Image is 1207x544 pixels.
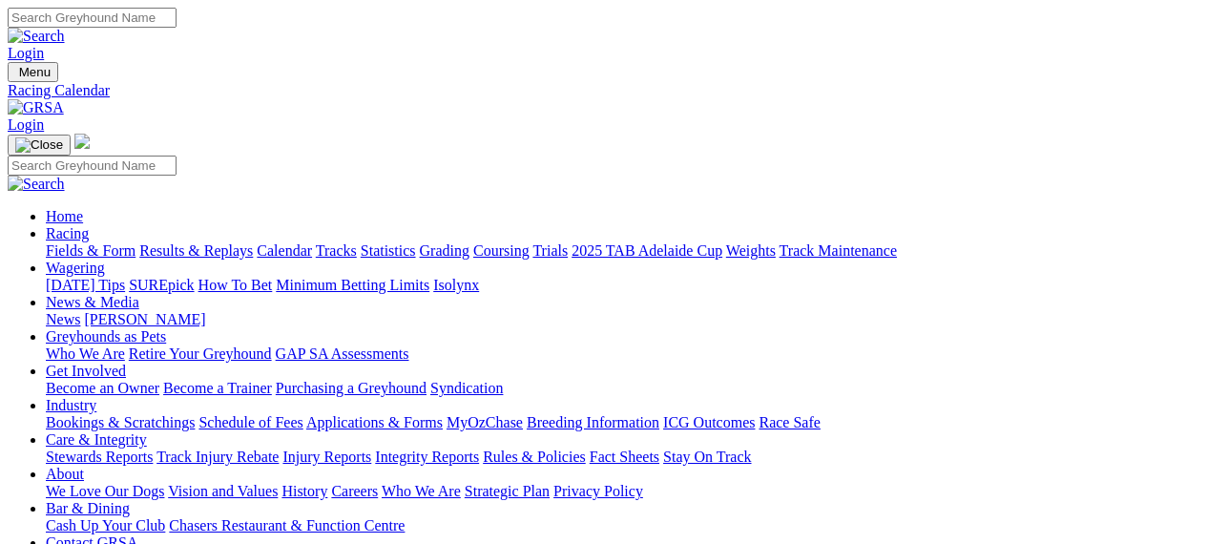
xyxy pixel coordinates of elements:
[46,483,1199,500] div: About
[553,483,643,499] a: Privacy Policy
[46,363,126,379] a: Get Involved
[163,380,272,396] a: Become a Trainer
[46,500,130,516] a: Bar & Dining
[8,99,64,116] img: GRSA
[663,414,755,430] a: ICG Outcomes
[316,242,357,259] a: Tracks
[590,449,659,465] a: Fact Sheets
[46,242,1199,260] div: Racing
[281,483,327,499] a: History
[198,414,302,430] a: Schedule of Fees
[276,277,429,293] a: Minimum Betting Limits
[46,345,125,362] a: Who We Are
[46,449,1199,466] div: Care & Integrity
[527,414,659,430] a: Breeding Information
[198,277,273,293] a: How To Bet
[8,28,65,45] img: Search
[663,449,751,465] a: Stay On Track
[257,242,312,259] a: Calendar
[169,517,405,534] a: Chasers Restaurant & Function Centre
[46,311,80,327] a: News
[129,345,272,362] a: Retire Your Greyhound
[74,134,90,149] img: logo-grsa-white.png
[46,517,165,534] a: Cash Up Your Club
[46,208,83,224] a: Home
[46,242,135,259] a: Fields & Form
[465,483,550,499] a: Strategic Plan
[46,483,164,499] a: We Love Our Dogs
[8,62,58,82] button: Toggle navigation
[430,380,503,396] a: Syndication
[46,431,147,448] a: Care & Integrity
[46,277,1199,294] div: Wagering
[46,225,89,241] a: Racing
[46,311,1199,328] div: News & Media
[532,242,568,259] a: Trials
[572,242,722,259] a: 2025 TAB Adelaide Cup
[46,397,96,413] a: Industry
[19,65,51,79] span: Menu
[15,137,63,153] img: Close
[46,380,1199,397] div: Get Involved
[306,414,443,430] a: Applications & Forms
[46,345,1199,363] div: Greyhounds as Pets
[46,328,166,345] a: Greyhounds as Pets
[46,294,139,310] a: News & Media
[46,517,1199,534] div: Bar & Dining
[8,116,44,133] a: Login
[433,277,479,293] a: Isolynx
[375,449,479,465] a: Integrity Reports
[282,449,371,465] a: Injury Reports
[139,242,253,259] a: Results & Replays
[46,414,195,430] a: Bookings & Scratchings
[276,345,409,362] a: GAP SA Assessments
[46,466,84,482] a: About
[361,242,416,259] a: Statistics
[382,483,461,499] a: Who We Are
[780,242,897,259] a: Track Maintenance
[46,449,153,465] a: Stewards Reports
[420,242,469,259] a: Grading
[8,156,177,176] input: Search
[8,45,44,61] a: Login
[8,135,71,156] button: Toggle navigation
[8,176,65,193] img: Search
[483,449,586,465] a: Rules & Policies
[726,242,776,259] a: Weights
[46,380,159,396] a: Become an Owner
[46,260,105,276] a: Wagering
[331,483,378,499] a: Careers
[156,449,279,465] a: Track Injury Rebate
[168,483,278,499] a: Vision and Values
[8,8,177,28] input: Search
[129,277,194,293] a: SUREpick
[447,414,523,430] a: MyOzChase
[759,414,820,430] a: Race Safe
[46,277,125,293] a: [DATE] Tips
[276,380,427,396] a: Purchasing a Greyhound
[8,82,1199,99] a: Racing Calendar
[46,414,1199,431] div: Industry
[473,242,530,259] a: Coursing
[84,311,205,327] a: [PERSON_NAME]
